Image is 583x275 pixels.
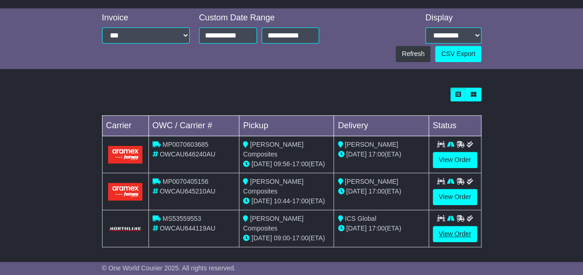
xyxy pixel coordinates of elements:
[162,178,208,185] span: MP0070405156
[102,13,190,23] div: Invoice
[108,183,143,200] img: Aramex.png
[292,160,308,168] span: 17:00
[338,187,424,196] div: (ETA)
[345,178,398,185] span: [PERSON_NAME]
[251,234,272,242] span: [DATE]
[199,13,319,23] div: Custom Date Range
[368,187,384,195] span: 17:00
[274,234,290,242] span: 09:00
[251,197,272,205] span: [DATE]
[346,187,366,195] span: [DATE]
[274,197,290,205] span: 10:44
[243,141,303,158] span: [PERSON_NAME] Composites
[243,159,330,169] div: - (ETA)
[396,46,430,62] button: Refresh
[345,141,398,148] span: [PERSON_NAME]
[346,225,366,232] span: [DATE]
[243,178,303,195] span: [PERSON_NAME] Composites
[425,13,481,23] div: Display
[160,225,215,232] span: OWCAU644119AU
[435,46,481,62] a: CSV Export
[338,150,424,159] div: (ETA)
[251,160,272,168] span: [DATE]
[102,264,236,272] span: © One World Courier 2025. All rights reserved.
[243,196,330,206] div: - (ETA)
[433,189,477,205] a: View Order
[102,116,148,136] td: Carrier
[346,150,366,158] span: [DATE]
[243,215,303,232] span: [PERSON_NAME] Composites
[108,146,143,163] img: Aramex.png
[334,116,429,136] td: Delivery
[162,215,201,222] span: MS53559553
[368,150,384,158] span: 17:00
[338,224,424,233] div: (ETA)
[108,226,143,231] img: GetCarrierServiceLogo
[433,226,477,242] a: View Order
[345,215,376,222] span: ICS Global
[292,197,308,205] span: 17:00
[160,187,215,195] span: OWCAU645210AU
[148,116,239,136] td: OWC / Carrier #
[292,234,308,242] span: 17:00
[243,233,330,243] div: - (ETA)
[274,160,290,168] span: 09:56
[162,141,208,148] span: MP0070603685
[433,152,477,168] a: View Order
[368,225,384,232] span: 17:00
[239,116,334,136] td: Pickup
[429,116,481,136] td: Status
[160,150,215,158] span: OWCAU646240AU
